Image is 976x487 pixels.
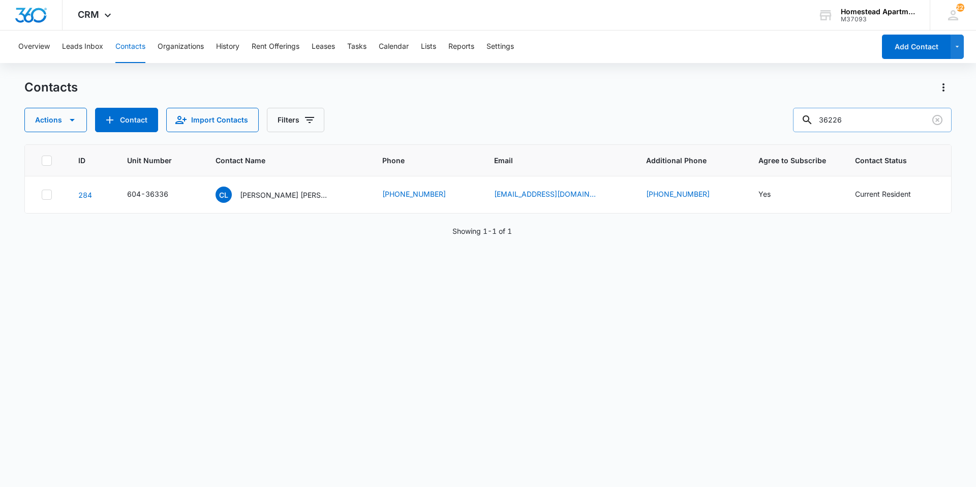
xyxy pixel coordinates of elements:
[935,79,952,96] button: Actions
[855,155,920,166] span: Contact Status
[24,80,78,95] h1: Contacts
[95,108,158,132] button: Add Contact
[158,31,204,63] button: Organizations
[216,187,232,203] span: CL
[216,187,350,203] div: Contact Name - Carlos Llamas Victoria Quiroz - Select to Edit Field
[252,31,299,63] button: Rent Offerings
[240,190,331,200] p: [PERSON_NAME] [PERSON_NAME]
[929,112,945,128] button: Clear
[646,189,710,199] a: [PHONE_NUMBER]
[18,31,50,63] button: Overview
[494,189,596,199] a: [EMAIL_ADDRESS][DOMAIN_NAME]
[267,108,324,132] button: Filters
[216,155,344,166] span: Contact Name
[382,155,455,166] span: Phone
[78,155,88,166] span: ID
[78,9,99,20] span: CRM
[758,155,831,166] span: Agree to Subscribe
[127,189,168,199] div: 604-36336
[127,189,187,201] div: Unit Number - 604-36336 - Select to Edit Field
[793,108,952,132] input: Search Contacts
[841,16,915,23] div: account id
[127,155,191,166] span: Unit Number
[78,191,92,199] a: Navigate to contact details page for Carlos Llamas Victoria Quiroz
[855,189,929,201] div: Contact Status - Current Resident - Select to Edit Field
[646,155,734,166] span: Additional Phone
[758,189,789,201] div: Agree to Subscribe - Yes - Select to Edit Field
[956,4,964,12] div: notifications count
[882,35,951,59] button: Add Contact
[758,189,771,199] div: Yes
[486,31,514,63] button: Settings
[956,4,964,12] span: 221
[421,31,436,63] button: Lists
[347,31,367,63] button: Tasks
[841,8,915,16] div: account name
[62,31,103,63] button: Leads Inbox
[379,31,409,63] button: Calendar
[448,31,474,63] button: Reports
[494,189,614,201] div: Email - qvictoria75@yahoo.com - Select to Edit Field
[382,189,446,199] a: [PHONE_NUMBER]
[216,31,239,63] button: History
[382,189,464,201] div: Phone - (720) 388-5418 - Select to Edit Field
[494,155,607,166] span: Email
[24,108,87,132] button: Actions
[166,108,259,132] button: Import Contacts
[855,189,911,199] div: Current Resident
[452,226,512,236] p: Showing 1-1 of 1
[646,189,728,201] div: Additional Phone - (970) 405-1298 - Select to Edit Field
[312,31,335,63] button: Leases
[115,31,145,63] button: Contacts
